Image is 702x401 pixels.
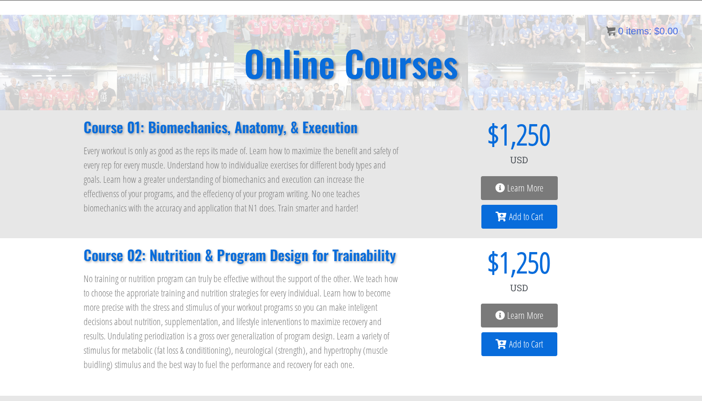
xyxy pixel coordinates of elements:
p: No training or nutrition program can truly be effective without the support of the other. We teac... [84,272,401,372]
span: items: [626,26,651,36]
span: 1,250 [499,120,551,148]
a: 0 items: $0.00 [606,26,678,36]
span: $ [420,248,499,276]
span: $ [654,26,659,36]
span: Add to Cart [509,339,543,349]
bdi: 0.00 [654,26,678,36]
a: Learn More [481,176,558,200]
h2: Course 02: Nutrition & Program Design for Trainability [84,248,401,262]
span: 1,250 [499,248,551,276]
span: $ [420,120,499,148]
div: USD [420,148,618,171]
img: icon11.png [606,26,616,36]
a: Add to Cart [481,332,557,356]
span: 0 [618,26,623,36]
h2: Online Courses [244,45,458,81]
span: Learn More [507,311,543,320]
div: USD [420,276,618,299]
span: Add to Cart [509,212,543,222]
span: Learn More [507,183,543,193]
h2: Course 01: Biomechanics, Anatomy, & Execution [84,120,401,134]
a: Add to Cart [481,205,557,229]
a: Learn More [481,304,558,327]
p: Every workout is only as good as the reps its made of. Learn how to maximize the benefit and safe... [84,144,401,215]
